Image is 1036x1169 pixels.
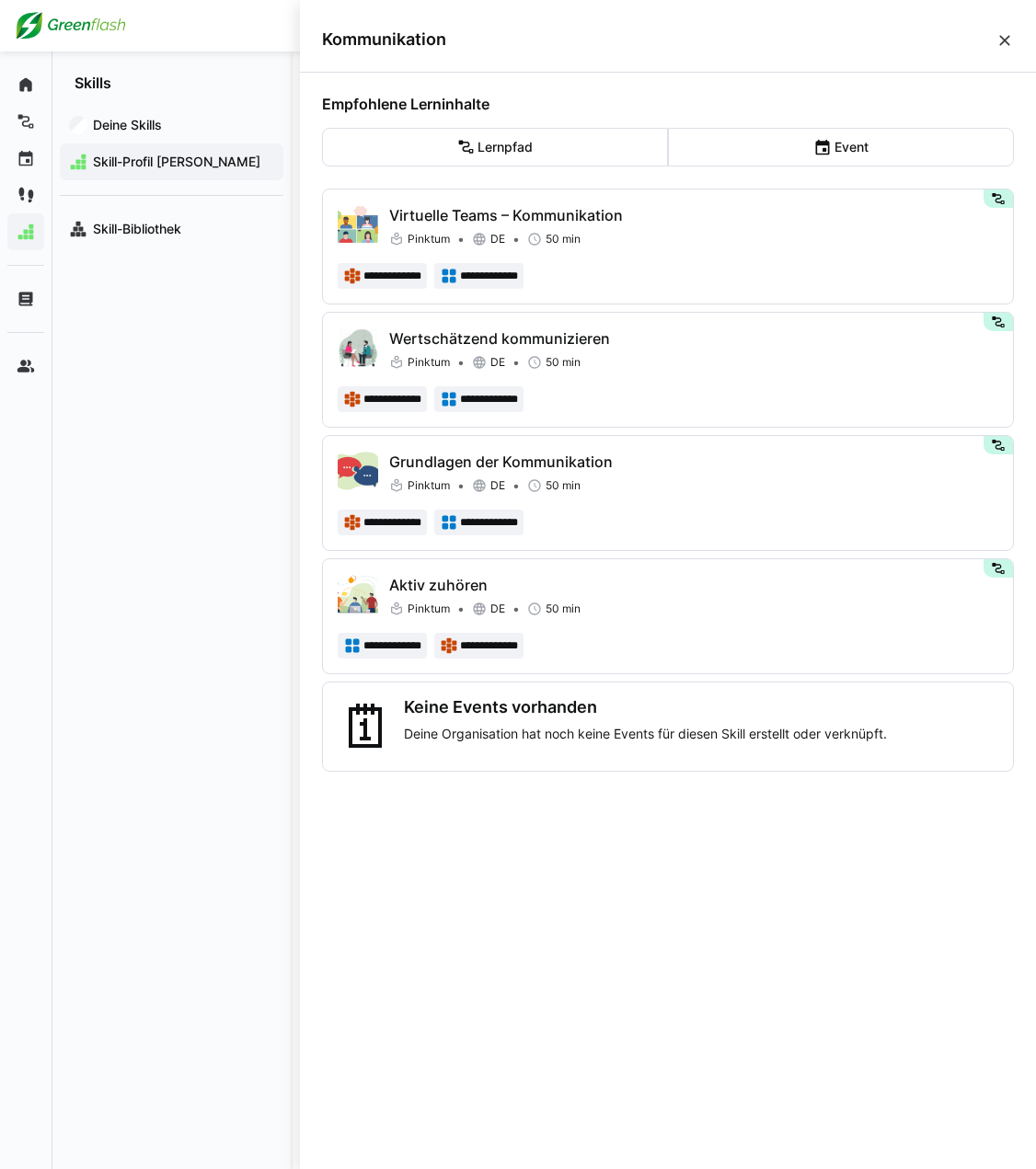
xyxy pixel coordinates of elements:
[490,232,505,246] span: DE
[322,128,668,166] eds-button-option: Lernpfad
[404,697,887,717] h3: Keine Events vorhanden
[404,725,887,743] p: Deine Organisation hat noch keine Events für diesen Skill erstellt oder verknüpft.
[338,697,397,756] div: 🗓
[322,95,1014,113] h4: Empfohlene Lerninhalte
[408,478,450,493] span: Pinktum
[490,355,505,370] span: DE
[490,478,505,493] span: DE
[668,128,1014,166] eds-button-option: Event
[338,327,378,368] img: Wertschätzend kommunizieren
[338,451,378,491] img: Grundlagen der Kommunikation
[546,232,581,246] span: 50 min
[389,204,998,226] p: Virtuelle Teams – Kommunikation
[408,602,450,616] span: Pinktum
[389,574,998,596] p: Aktiv zuhören
[389,327,998,350] p: Wertschätzend kommunizieren
[490,602,505,616] span: DE
[338,574,378,614] img: Aktiv zuhören
[546,478,581,493] span: 50 min
[322,29,996,50] span: Kommunikation
[408,232,450,246] span: Pinktum
[408,355,450,370] span: Pinktum
[389,451,998,473] p: Grundlagen der Kommunikation
[546,602,581,616] span: 50 min
[338,204,378,245] img: Virtuelle Teams – Kommunikation
[546,355,581,370] span: 50 min
[90,153,274,171] span: Skill-Profil [PERSON_NAME]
